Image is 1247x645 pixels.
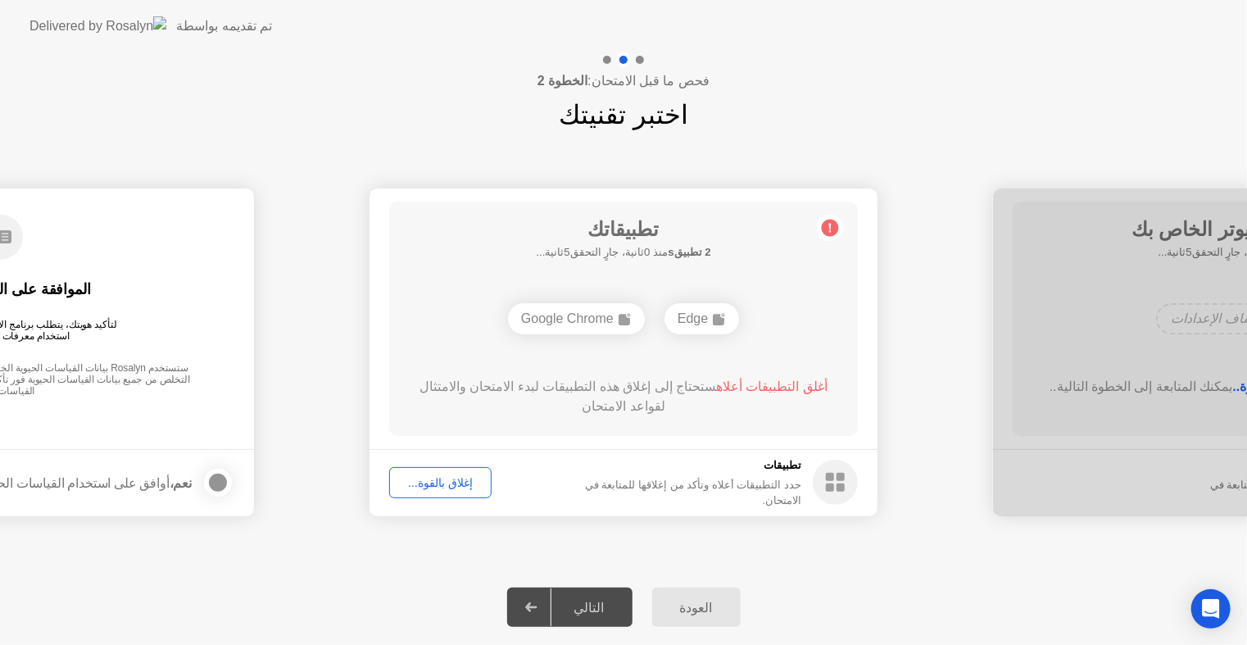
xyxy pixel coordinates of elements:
[668,246,710,258] b: 2 تطبيقs
[389,467,492,498] button: إغلاق بالقوة...
[170,476,192,490] strong: نعم،
[536,244,710,261] h5: منذ 0ثانية، جارٍ التحقق5ثانية...
[664,303,739,334] div: Edge
[559,95,688,134] h1: اختبر تقنيتك
[652,588,741,627] button: العودة
[657,600,736,615] div: العودة
[507,588,633,627] button: التالي
[508,303,645,334] div: Google Chrome
[29,16,166,35] img: Delivered by Rosalyn
[716,379,828,393] span: أغلق التطبيقات أعلاه
[536,215,710,244] h1: تطبيقاتك
[176,16,272,36] div: تم تقديمه بواسطة
[553,477,801,508] div: حدد التطبيقات أعلاه وتأكد من إغلاقها للمتابعة في الامتحان.
[395,476,486,489] div: إغلاق بالقوة...
[537,71,710,91] h4: فحص ما قبل الامتحان:
[413,377,835,416] div: ستحتاج إلى إغلاق هذه التطبيقات لبدء الامتحان والامتثال لقواعد الامتحان
[553,457,801,474] h5: تطبيقات
[537,74,587,88] b: الخطوة 2
[551,600,628,615] div: التالي
[1191,589,1231,629] div: Open Intercom Messenger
